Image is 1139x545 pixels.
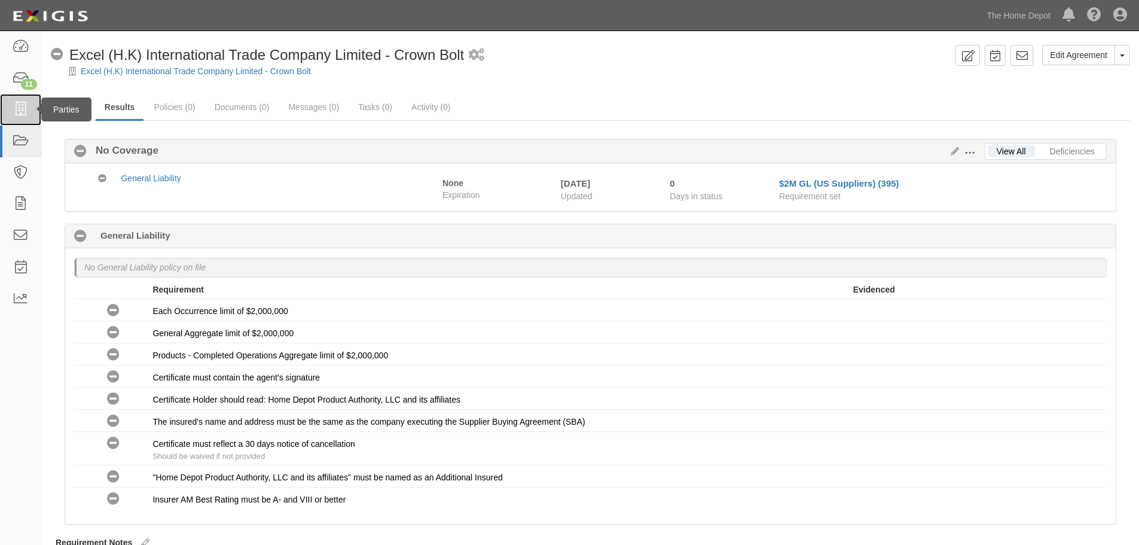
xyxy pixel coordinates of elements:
strong: Evidenced [853,285,895,294]
span: Excel (H.K) International Trade Company Limited - Crown Bolt [69,47,464,63]
i: No Coverage [107,437,120,450]
span: Products - Completed Operations Aggregate limit of $2,000,000 [152,351,388,360]
i: 2 scheduled workflows [469,49,484,62]
span: Certificate must contain the agent's signature [152,373,320,382]
a: Messages (0) [279,95,348,119]
img: logo-5460c22ac91f19d4615b14bd174203de0afe785f0fc80cf4dbbc73dc1793850b.png [9,5,91,27]
b: General Liability [100,229,170,242]
i: No Coverage [74,145,87,158]
p: No General Liability policy on file [84,261,206,273]
span: Expiration [442,189,552,201]
span: "Home Depot Product Authority, LLC and its affiliates" must be named as an Additional Insured [152,473,502,482]
div: Since 10/14/2025 [670,177,770,190]
span: Updated [561,191,593,201]
a: Deficiencies [1041,145,1104,157]
a: Edit Results [946,147,959,156]
a: View All [988,145,1035,157]
strong: Requirement [152,285,204,294]
span: Insurer AM Best Rating must be A- and VIII or better [152,495,346,504]
span: Days in status [670,191,722,201]
i: No Coverage [107,371,120,383]
a: Policies (0) [145,95,204,119]
span: Requirement set [779,191,841,201]
i: No Coverage [107,393,120,406]
a: The Home Depot [981,4,1056,28]
div: [DATE] [561,177,652,190]
i: No Coverage [51,48,63,61]
div: 11 [21,79,37,90]
span: General Aggregate limit of $2,000,000 [152,328,294,338]
span: The insured's name and address must be the same as the company executing the Supplier Buying Agre... [152,417,585,427]
i: No Coverage [107,305,120,317]
i: No Coverage [107,415,120,428]
i: No Coverage [107,327,120,339]
span: Certificate Holder should read: Home Depot Product Authority, LLC and its affiliates [152,395,460,404]
i: No Coverage 0 days (since 10/14/2025) [74,230,87,243]
strong: None [442,178,463,188]
div: Excel (H.K) International Trade Company Limited - Crown Bolt [51,45,464,65]
div: Parties [41,98,91,121]
i: Help Center - Complianz [1087,8,1101,23]
a: Activity (0) [402,95,459,119]
i: No Coverage [107,493,120,506]
a: Edit Agreement [1042,45,1115,65]
a: Tasks (0) [349,95,401,119]
a: Documents (0) [206,95,279,119]
span: Each Occurrence limit of $2,000,000 [152,306,288,316]
i: No Coverage [107,471,120,483]
span: Certificate must reflect a 30 days notice of cancellation [152,439,355,449]
a: $2M GL (US Suppliers) (395) [779,178,899,188]
a: Excel (H.K) International Trade Company Limited - Crown Bolt [81,66,311,76]
i: No Coverage [107,349,120,361]
a: Details [51,95,94,119]
b: No Coverage [87,144,158,158]
a: Results [96,95,144,121]
a: General Liability [121,173,181,183]
i: No Coverage [98,175,106,183]
span: Should be waived if not provided [152,452,265,461]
